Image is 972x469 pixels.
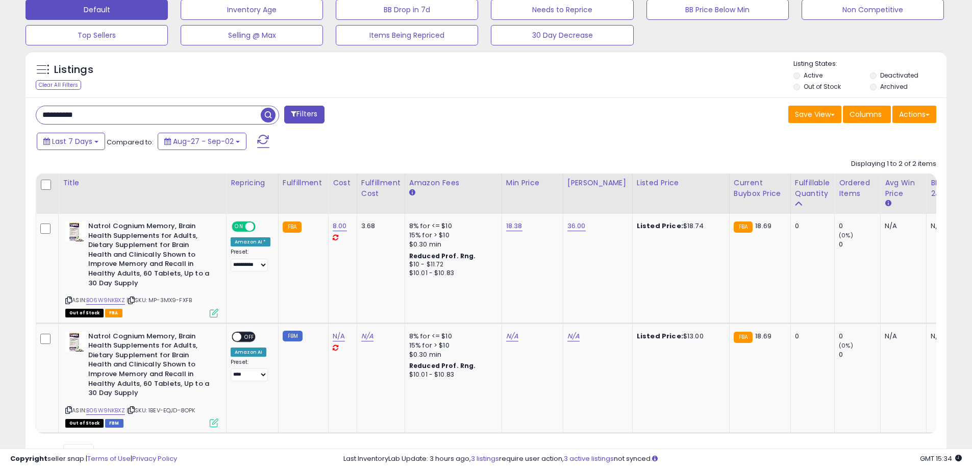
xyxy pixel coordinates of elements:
[409,341,494,350] div: 15% for > $10
[127,296,192,304] span: | SKU: MP-3MX9-FXFB
[506,331,518,341] a: N/A
[755,221,771,231] span: 18.69
[173,136,234,146] span: Aug-27 - Sep-02
[231,359,270,382] div: Preset:
[409,231,494,240] div: 15% for > $10
[839,231,853,239] small: (0%)
[283,178,324,188] div: Fulfillment
[880,82,908,91] label: Archived
[88,221,212,290] b: Natrol Cognium Memory, Brain Health Supplements for Adults, Dietary Supplement for Brain Health a...
[65,309,104,317] span: All listings that are currently out of stock and unavailable for purchase on Amazon
[333,331,345,341] a: N/A
[231,348,266,357] div: Amazon AI
[409,221,494,231] div: 8% for <= $10
[409,260,494,269] div: $10 - $11.72
[409,252,476,260] b: Reduced Prof. Rng.
[471,454,499,463] a: 3 listings
[637,332,721,341] div: $13.00
[506,178,559,188] div: Min Price
[86,296,125,305] a: B06W9NKBXZ
[637,221,683,231] b: Listed Price:
[839,350,880,359] div: 0
[755,331,771,341] span: 18.69
[795,221,827,231] div: 0
[233,223,245,231] span: ON
[283,221,302,233] small: FBA
[409,332,494,341] div: 8% for <= $10
[158,133,246,150] button: Aug-27 - Sep-02
[637,178,725,188] div: Listed Price
[885,332,918,341] div: N/A
[564,454,614,463] a: 3 active listings
[361,221,397,231] div: 3.68
[734,332,753,343] small: FBA
[43,448,117,457] span: Show: entries
[892,106,936,123] button: Actions
[567,331,580,341] a: N/A
[734,178,786,199] div: Current Buybox Price
[885,178,922,199] div: Avg Win Price
[65,332,86,352] img: 41GC3XDQj5L._SL40_.jpg
[26,25,168,45] button: Top Sellers
[132,454,177,463] a: Privacy Policy
[284,106,324,124] button: Filters
[65,419,104,428] span: All listings that are currently out of stock and unavailable for purchase on Amazon
[409,188,415,198] small: Amazon Fees.
[567,178,628,188] div: [PERSON_NAME]
[734,221,753,233] small: FBA
[885,221,918,231] div: N/A
[851,159,936,169] div: Displaying 1 to 2 of 2 items
[491,25,633,45] button: 30 Day Decrease
[54,63,93,77] h5: Listings
[931,178,968,199] div: BB Share 24h.
[231,178,274,188] div: Repricing
[231,237,270,246] div: Amazon AI *
[880,71,918,80] label: Deactivated
[336,25,478,45] button: Items Being Repriced
[409,178,497,188] div: Amazon Fees
[87,454,131,463] a: Terms of Use
[333,178,353,188] div: Cost
[885,199,891,208] small: Avg Win Price.
[86,406,125,415] a: B06W9NKBXZ
[409,269,494,278] div: $10.01 - $10.83
[231,249,270,271] div: Preset:
[65,221,218,316] div: ASIN:
[804,71,823,80] label: Active
[333,221,347,231] a: 8.00
[36,80,81,90] div: Clear All Filters
[567,221,586,231] a: 36.00
[788,106,841,123] button: Save View
[65,221,86,242] img: 41GC3XDQj5L._SL40_.jpg
[920,454,962,463] span: 2025-09-10 15:34 GMT
[931,332,964,341] div: N/A
[254,223,270,231] span: OFF
[850,109,882,119] span: Columns
[839,221,880,231] div: 0
[409,240,494,249] div: $0.30 min
[839,341,853,350] small: (0%)
[839,178,876,199] div: Ordered Items
[88,332,212,401] b: Natrol Cognium Memory, Brain Health Supplements for Adults, Dietary Supplement for Brain Health a...
[793,59,946,69] p: Listing States:
[843,106,891,123] button: Columns
[931,221,964,231] div: N/A
[361,331,373,341] a: N/A
[409,371,494,379] div: $10.01 - $10.83
[795,178,830,199] div: Fulfillable Quantity
[637,221,721,231] div: $18.74
[37,133,105,150] button: Last 7 Days
[637,331,683,341] b: Listed Price:
[795,332,827,341] div: 0
[506,221,522,231] a: 18.38
[283,331,303,341] small: FBM
[127,406,195,414] span: | SKU: 1BEV-EQJD-8OPK
[181,25,323,45] button: Selling @ Max
[52,136,92,146] span: Last 7 Days
[343,454,962,464] div: Last InventoryLab Update: 3 hours ago, require user action, not synced.
[839,240,880,249] div: 0
[361,178,401,199] div: Fulfillment Cost
[409,350,494,359] div: $0.30 min
[65,332,218,427] div: ASIN:
[105,419,123,428] span: FBM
